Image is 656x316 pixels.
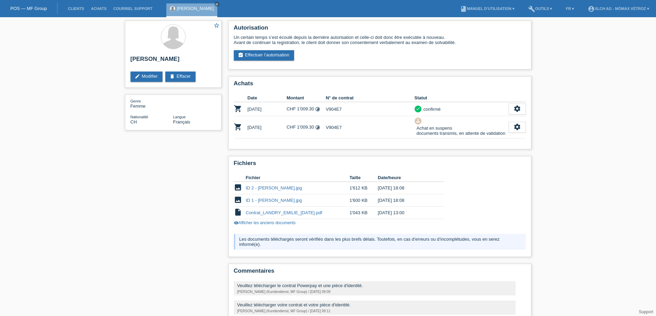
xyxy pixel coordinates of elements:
[326,116,415,139] td: V904E7
[165,72,196,82] a: deleteEffacer
[246,210,322,215] a: Contrat_LANDRY_EMILIE_[DATE].pdf
[110,7,156,11] a: Courriel Support
[350,207,378,219] td: 1'043 KB
[246,198,302,203] a: ID 1 - [PERSON_NAME].jpg
[234,24,526,35] h2: Autorisation
[378,207,434,219] td: [DATE] 13:00
[315,125,320,130] i: 24 versements
[248,116,287,139] td: [DATE]
[639,309,653,314] a: Support
[415,124,506,137] div: Achat en suspens documents transmis, en attente de validation
[287,102,326,116] td: CHF 1'009.30
[237,290,512,294] div: [PERSON_NAME] (Kundendienst, MF Group) / [DATE] 09:09
[234,234,526,250] div: Les documents téléchargés seront vérifiés dans les plus brefs délais. Toutefois, en cas d’erreurs...
[135,74,140,79] i: edit
[248,94,287,102] th: Date
[234,50,294,61] a: assignment_turned_inEffectuer l’autorisation
[173,119,190,124] span: Français
[234,105,242,113] i: POSP00025436
[214,22,220,29] i: star_border
[248,102,287,116] td: [DATE]
[287,94,326,102] th: Montant
[315,107,320,112] i: 24 versements
[378,194,434,207] td: [DATE] 18:08
[234,220,239,225] i: visibility
[177,6,214,11] a: [PERSON_NAME]
[287,116,326,139] td: CHF 1'009.30
[528,6,535,12] i: build
[237,302,512,307] div: Veuillez télécharger votre contrat et votre pièce d'identité.
[350,194,378,207] td: 1'600 KB
[457,7,518,11] a: bookManuel d’utilisation ▾
[214,22,220,30] a: star_border
[215,2,219,7] a: close
[234,268,526,278] h2: Commentaires
[234,196,242,204] i: image
[513,105,521,112] i: settings
[64,7,87,11] a: Clients
[131,99,141,103] span: Genre
[326,94,415,102] th: N° de contrat
[378,174,434,182] th: Date/heure
[87,7,110,11] a: Achats
[563,7,578,11] a: FR ▾
[215,2,219,6] i: close
[525,7,555,11] a: buildOutils ▾
[350,182,378,194] td: 1'612 KB
[10,6,47,11] a: POS — MF Group
[416,106,420,111] i: check
[234,183,242,192] i: image
[584,7,653,11] a: account_circleXLCH AG - Mömax Vétroz ▾
[234,160,526,170] h2: Fichiers
[513,123,521,131] i: settings
[131,72,163,82] a: editModifier
[234,35,526,45] div: Un certain temps s’est écoulé depuis la dernière autorisation et celle-ci doit donc être exécutée...
[378,182,434,194] td: [DATE] 18:08
[588,6,595,12] i: account_circle
[416,118,420,123] i: approval
[234,208,242,216] i: insert_drive_file
[169,74,175,79] i: delete
[234,220,296,225] a: visibilityAfficher les anciens documents
[246,185,302,190] a: ID 2 - [PERSON_NAME].jpg
[131,115,148,119] span: Nationalité
[237,309,512,313] div: [PERSON_NAME] (Kundendienst, MF Group) / [DATE] 09:11
[131,56,216,66] h2: [PERSON_NAME]
[234,80,526,90] h2: Achats
[131,98,173,109] div: Femme
[237,283,512,288] div: Veuillez télécharger le contrat Powerpay et une pièce d'identité.
[173,115,186,119] span: Langue
[415,94,509,102] th: Statut
[421,106,441,113] div: confirmé
[246,174,350,182] th: Fichier
[460,6,467,12] i: book
[326,102,415,116] td: V904E7
[131,119,137,124] span: Suisse
[234,123,242,131] i: POSP00025438
[350,174,378,182] th: Taille
[238,52,243,58] i: assignment_turned_in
